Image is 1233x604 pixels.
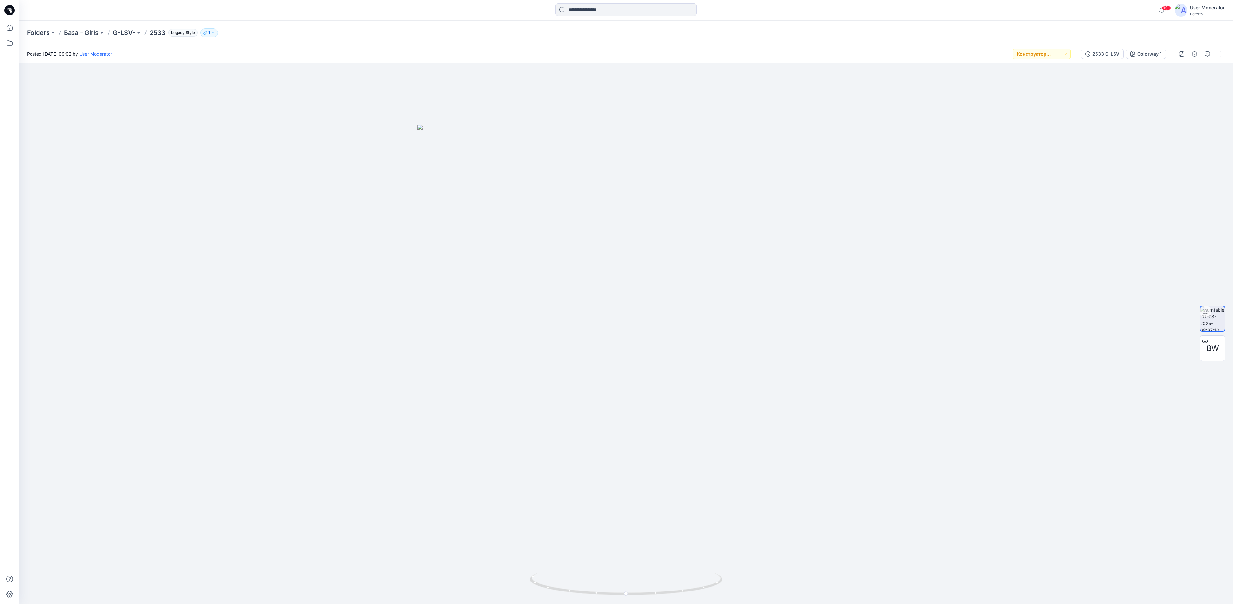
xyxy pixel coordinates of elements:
img: avatar [1175,4,1187,17]
span: Legacy Style [168,29,198,37]
button: Details [1189,49,1200,59]
span: 99+ [1161,5,1171,11]
div: Laretto [1190,12,1225,16]
div: User Moderator [1190,4,1225,12]
img: turntable-11-08-2025-08:37:10 [1200,306,1225,331]
a: G-LSV- [113,28,136,37]
button: Legacy Style [166,28,198,37]
p: 2533 [150,28,166,37]
span: Posted [DATE] 09:02 by [27,50,112,57]
a: База - Girls [64,28,99,37]
button: Colorway 1 [1126,49,1166,59]
span: BW [1206,342,1219,354]
button: 1 [200,28,218,37]
p: 1 [208,29,210,36]
div: Colorway 1 [1137,50,1162,58]
div: 2533 G-LSV [1092,50,1119,58]
a: Folders [27,28,50,37]
button: 2533 G-LSV [1081,49,1124,59]
a: User Moderator [79,51,112,57]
